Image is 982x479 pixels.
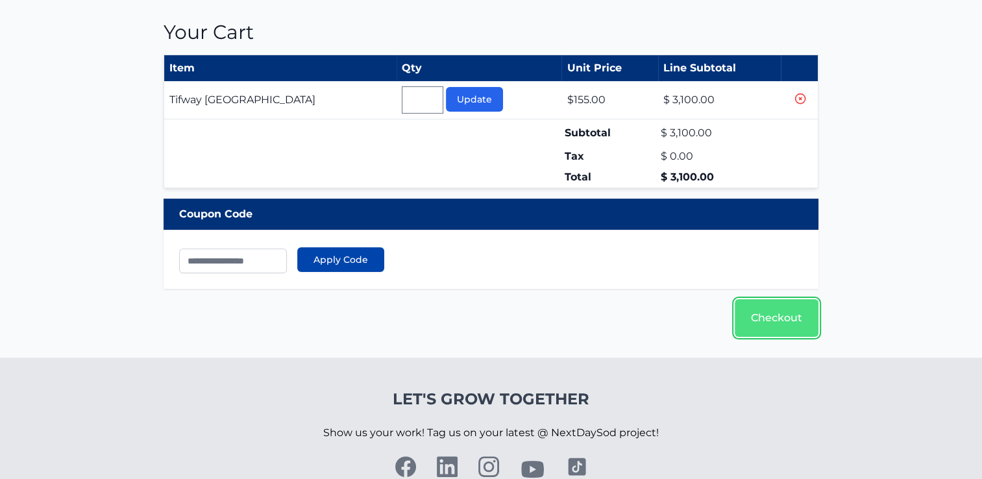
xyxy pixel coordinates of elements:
td: $ 3,100.00 [658,81,781,119]
td: $ 3,100.00 [658,167,781,188]
button: Update [446,87,503,112]
p: Show us your work! Tag us on your latest @ NextDaySod project! [323,410,659,456]
h1: Your Cart [164,21,818,44]
span: Apply Code [313,253,368,266]
button: Apply Code [297,247,384,272]
div: Coupon Code [164,199,818,230]
td: $ 0.00 [658,146,781,167]
th: Unit Price [561,55,657,82]
th: Qty [397,55,562,82]
td: Tifway [GEOGRAPHIC_DATA] [164,81,397,119]
td: Total [561,167,657,188]
a: Checkout [735,299,818,337]
td: Subtotal [561,119,657,147]
th: Item [164,55,397,82]
h4: Let's Grow Together [323,389,659,410]
td: Tax [561,146,657,167]
th: Line Subtotal [658,55,781,82]
td: $155.00 [561,81,657,119]
td: $ 3,100.00 [658,119,781,147]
